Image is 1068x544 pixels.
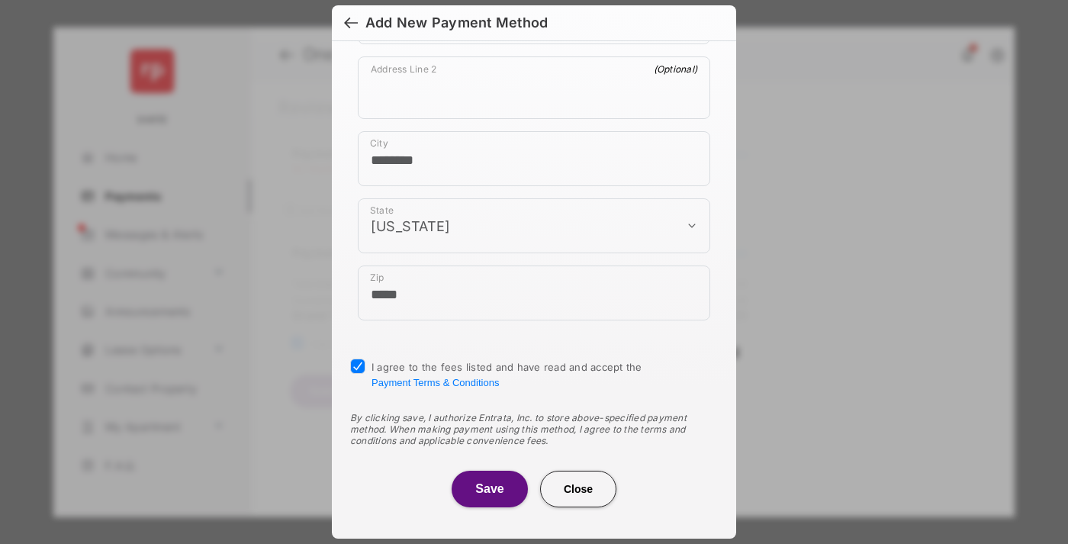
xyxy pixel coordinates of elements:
div: payment_method_screening[postal_addresses][addressLine2] [358,56,710,119]
button: Close [540,471,616,507]
div: By clicking save, I authorize Entrata, Inc. to store above-specified payment method. When making ... [350,412,718,446]
div: Add New Payment Method [365,14,548,31]
div: payment_method_screening[postal_addresses][locality] [358,131,710,186]
span: I agree to the fees listed and have read and accept the [372,361,642,388]
div: payment_method_screening[postal_addresses][postalCode] [358,266,710,320]
button: I agree to the fees listed and have read and accept the [372,377,499,388]
button: Save [452,471,528,507]
div: payment_method_screening[postal_addresses][administrativeArea] [358,198,710,253]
